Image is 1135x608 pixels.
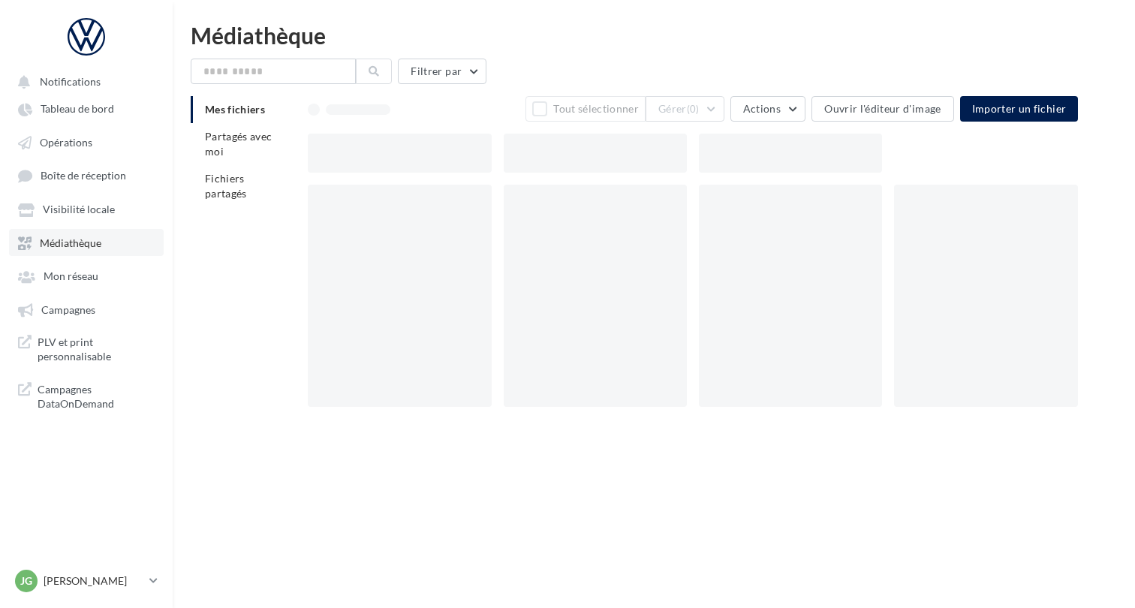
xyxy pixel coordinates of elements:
p: [PERSON_NAME] [44,573,143,588]
a: Mon réseau [9,262,164,289]
button: Gérer(0) [646,96,724,122]
a: Visibilité locale [9,195,164,222]
span: PLV et print personnalisable [38,335,155,364]
span: Fichiers partagés [205,172,247,200]
button: Ouvrir l'éditeur d'image [811,96,953,122]
a: Boîte de réception [9,161,164,189]
span: Mon réseau [44,270,98,283]
span: Boîte de réception [41,170,126,182]
div: Médiathèque [191,24,1117,47]
span: (0) [687,103,700,115]
a: Campagnes [9,296,164,323]
a: Opérations [9,128,164,155]
a: JG [PERSON_NAME] [12,567,161,595]
a: Campagnes DataOnDemand [9,376,164,417]
button: Importer un fichier [960,96,1079,122]
span: Notifications [40,75,101,88]
span: Médiathèque [40,236,101,249]
a: Tableau de bord [9,95,164,122]
span: Campagnes [41,303,95,316]
span: Actions [743,102,781,115]
button: Actions [730,96,805,122]
span: Importer un fichier [972,102,1067,115]
a: PLV et print personnalisable [9,329,164,370]
span: Mes fichiers [205,103,265,116]
button: Filtrer par [398,59,486,84]
span: Campagnes DataOnDemand [38,382,155,411]
span: Tableau de bord [41,103,114,116]
span: JG [20,573,32,588]
a: Médiathèque [9,229,164,256]
span: Partagés avec moi [205,130,272,158]
span: Opérations [40,136,92,149]
button: Tout sélectionner [525,96,646,122]
span: Visibilité locale [43,203,115,216]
